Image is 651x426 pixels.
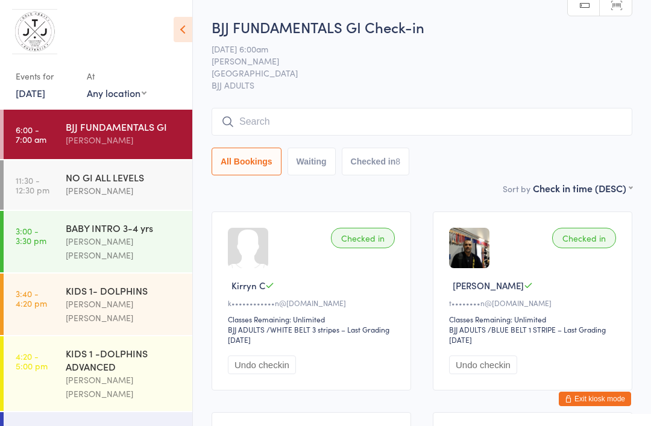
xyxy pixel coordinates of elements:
span: Kirryn C [231,279,265,292]
a: 4:20 -5:00 pmKIDS 1 -DOLPHINS ADVANCED[PERSON_NAME] [PERSON_NAME] [4,336,192,411]
span: [PERSON_NAME] [212,55,614,67]
h2: BJJ FUNDAMENTALS GI Check-in [212,17,632,37]
img: image1687809382.png [449,228,489,268]
div: Events for [16,66,75,86]
button: Undo checkin [228,356,296,374]
div: Classes Remaining: Unlimited [449,314,620,324]
button: Waiting [288,148,336,175]
div: [PERSON_NAME] [PERSON_NAME] [66,373,182,401]
label: Sort by [503,183,530,195]
span: BJJ ADULTS [212,79,632,91]
button: Undo checkin [449,356,517,374]
a: 11:30 -12:30 pmNO GI ALL LEVELS[PERSON_NAME] [4,160,192,210]
div: 8 [395,157,400,166]
div: Check in time (DESC) [533,181,632,195]
div: BJJ ADULTS [449,324,486,334]
span: [DATE] 6:00am [212,43,614,55]
span: [GEOGRAPHIC_DATA] [212,67,614,79]
div: k••••••••••••n@[DOMAIN_NAME] [228,298,398,308]
div: Any location [87,86,146,99]
time: 4:20 - 5:00 pm [16,351,48,371]
div: Classes Remaining: Unlimited [228,314,398,324]
div: [PERSON_NAME] [PERSON_NAME] [66,297,182,325]
a: [DATE] [16,86,45,99]
div: [PERSON_NAME] [66,184,182,198]
span: / BLUE BELT 1 STRIPE – Last Grading [DATE] [449,324,606,345]
div: BJJ FUNDAMENTALS GI [66,120,182,133]
img: Traditional Brazilian Jiu Jitsu School Australia [12,9,57,54]
a: 6:00 -7:00 amBJJ FUNDAMENTALS GI[PERSON_NAME] [4,110,192,159]
time: 3:40 - 4:20 pm [16,289,47,308]
div: Checked in [552,228,616,248]
span: [PERSON_NAME] [453,279,524,292]
div: NO GI ALL LEVELS [66,171,182,184]
span: / WHITE BELT 3 stripes – Last Grading [DATE] [228,324,389,345]
time: 3:00 - 3:30 pm [16,226,46,245]
div: KIDS 1 -DOLPHINS ADVANCED [66,346,182,373]
div: t••••••••n@[DOMAIN_NAME] [449,298,620,308]
div: Checked in [331,228,395,248]
time: 6:00 - 7:00 am [16,125,46,144]
div: At [87,66,146,86]
div: [PERSON_NAME] [PERSON_NAME] [66,234,182,262]
button: Exit kiosk mode [559,392,631,406]
div: KIDS 1- DOLPHINS [66,284,182,297]
div: BJJ ADULTS [228,324,265,334]
div: BABY INTRO 3-4 yrs [66,221,182,234]
button: All Bookings [212,148,281,175]
button: Checked in8 [342,148,410,175]
time: 11:30 - 12:30 pm [16,175,49,195]
div: [PERSON_NAME] [66,133,182,147]
a: 3:40 -4:20 pmKIDS 1- DOLPHINS[PERSON_NAME] [PERSON_NAME] [4,274,192,335]
a: 3:00 -3:30 pmBABY INTRO 3-4 yrs[PERSON_NAME] [PERSON_NAME] [4,211,192,272]
input: Search [212,108,632,136]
